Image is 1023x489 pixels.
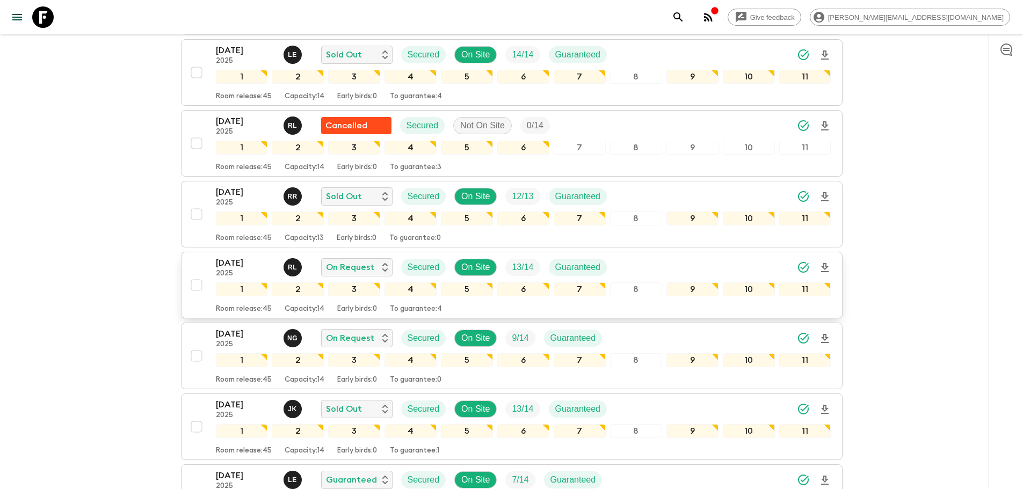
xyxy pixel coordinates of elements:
[285,92,324,101] p: Capacity: 14
[779,282,831,296] div: 11
[384,70,437,84] div: 4
[779,70,831,84] div: 11
[326,332,374,345] p: On Request
[610,282,662,296] div: 8
[401,400,446,418] div: Secured
[818,49,831,62] svg: Download Onboarding
[497,353,549,367] div: 6
[284,258,304,276] button: RL
[505,330,535,347] div: Trip Fill
[666,141,719,155] div: 9
[497,282,549,296] div: 6
[550,473,596,486] p: Guaranteed
[216,163,272,172] p: Room release: 45
[779,424,831,438] div: 11
[272,211,324,225] div: 2
[384,141,437,155] div: 4
[216,305,272,313] p: Room release: 45
[441,141,493,155] div: 5
[779,141,831,155] div: 11
[454,46,497,63] div: On Site
[272,282,324,296] div: 2
[441,211,493,225] div: 5
[461,190,490,203] p: On Site
[337,305,377,313] p: Early birds: 0
[797,403,810,415] svg: Synced Successfully
[797,332,810,345] svg: Synced Successfully
[554,424,606,438] div: 7
[610,70,662,84] div: 8
[610,211,662,225] div: 8
[284,474,304,483] span: Leslie Edgar
[666,424,719,438] div: 9
[460,119,505,132] p: Not On Site
[216,257,275,269] p: [DATE]
[505,46,540,63] div: Trip Fill
[497,211,549,225] div: 6
[328,141,380,155] div: 3
[216,70,268,84] div: 1
[288,405,297,413] p: J K
[181,393,843,460] button: [DATE]2025Jamie KeenanSold OutSecuredOn SiteTrip FillGuaranteed1234567891011Room release:45Capaci...
[390,163,441,172] p: To guarantee: 3
[284,403,304,412] span: Jamie Keenan
[216,141,268,155] div: 1
[610,141,662,155] div: 8
[216,57,275,65] p: 2025
[728,9,801,26] a: Give feedback
[554,211,606,225] div: 7
[454,400,497,418] div: On Site
[461,48,490,61] p: On Site
[554,70,606,84] div: 7
[497,70,549,84] div: 6
[326,48,362,61] p: Sold Out
[666,282,719,296] div: 9
[401,330,446,347] div: Secured
[401,471,446,488] div: Secured
[216,128,275,136] p: 2025
[216,269,275,278] p: 2025
[723,211,775,225] div: 10
[797,190,810,203] svg: Synced Successfully
[408,473,440,486] p: Secured
[285,447,324,455] p: Capacity: 14
[216,92,272,101] p: Room release: 45
[216,282,268,296] div: 1
[337,376,377,384] p: Early birds: 0
[384,424,437,438] div: 4
[818,191,831,203] svg: Download Onboarding
[325,119,367,132] p: Cancelled
[216,376,272,384] p: Room release: 45
[288,50,297,59] p: L E
[284,49,304,57] span: Leslie Edgar
[284,120,304,128] span: Rabata Legend Mpatamali
[505,471,535,488] div: Trip Fill
[461,261,490,274] p: On Site
[285,376,324,384] p: Capacity: 14
[285,305,324,313] p: Capacity: 14
[216,199,275,207] p: 2025
[216,424,268,438] div: 1
[390,447,439,455] p: To guarantee: 1
[610,353,662,367] div: 8
[723,353,775,367] div: 10
[461,403,490,415] p: On Site
[326,261,374,274] p: On Request
[216,411,275,420] p: 2025
[505,259,540,276] div: Trip Fill
[284,187,304,206] button: RR
[408,403,440,415] p: Secured
[454,471,497,488] div: On Site
[666,211,719,225] div: 9
[555,190,601,203] p: Guaranteed
[216,234,272,243] p: Room release: 45
[822,13,1010,21] span: [PERSON_NAME][EMAIL_ADDRESS][DOMAIN_NAME]
[216,115,275,128] p: [DATE]
[554,282,606,296] div: 7
[723,141,775,155] div: 10
[328,424,380,438] div: 3
[288,263,297,272] p: R L
[401,46,446,63] div: Secured
[337,447,377,455] p: Early birds: 0
[666,70,719,84] div: 9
